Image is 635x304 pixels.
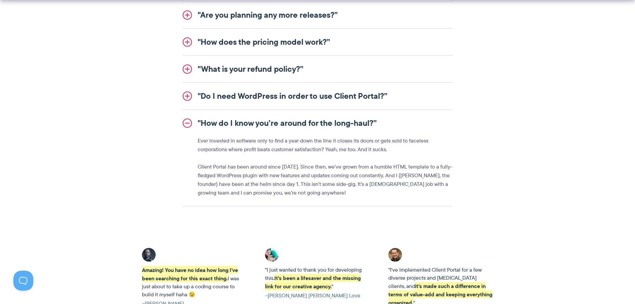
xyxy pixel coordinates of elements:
strong: Amazing! You have no idea how long I've been searching for this exact thing. [142,266,238,282]
a: "How do I know you’re around for the long-haul?” [183,110,453,136]
p: Client Portal has been around since [DATE]. Since then, we’ve grown from a humble HTML template t... [198,163,453,197]
img: Client Portal testimonial - Adrian C [142,248,156,262]
iframe: Toggle Customer Support [13,271,33,291]
p: Ever invested in software only to find a year down the line it closes its doors or gets sold to f... [198,136,453,154]
p: "I just wanted to thank you for developing this. " [265,266,370,291]
a: "Do I need WordPress in order to use Client Portal?” [183,83,453,109]
strong: It's been a lifesaver and the missing link for our creative agency. [265,274,361,290]
a: "What is your refund policy?” [183,56,453,82]
p: I was just about to take up a coding course to build it myself haha 😉 [142,266,247,299]
a: "How does the pricing model work?” [183,29,453,55]
cite: –[PERSON_NAME] [PERSON_NAME] Love [265,292,370,300]
a: "Are you planning any more releases?” [183,2,453,28]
